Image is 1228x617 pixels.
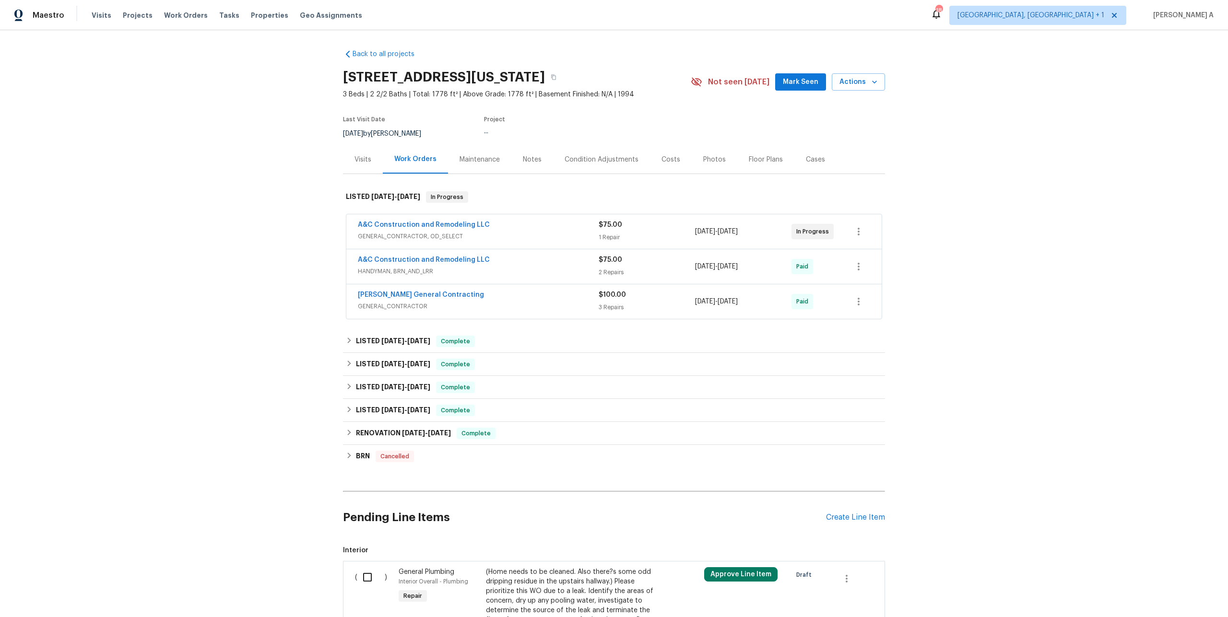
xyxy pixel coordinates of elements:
span: Tasks [219,12,239,19]
span: Geo Assignments [300,11,362,20]
div: Work Orders [394,154,437,164]
span: [DATE] [407,361,430,367]
h6: RENOVATION [356,428,451,439]
span: [DATE] [407,407,430,413]
span: - [695,297,738,306]
span: General Plumbing [399,569,454,575]
span: Visits [92,11,111,20]
div: LISTED [DATE]-[DATE]Complete [343,330,885,353]
div: 18 [935,6,942,15]
span: [DATE] [695,263,715,270]
span: [DATE] [397,193,420,200]
span: - [402,430,451,436]
span: - [381,338,430,344]
a: A&C Construction and Remodeling LLC [358,256,490,263]
span: [DATE] [381,338,404,344]
span: Repair [400,591,426,601]
span: [DATE] [381,361,404,367]
div: by [PERSON_NAME] [343,128,433,140]
span: - [381,407,430,413]
button: Actions [832,73,885,91]
div: Visits [354,155,371,164]
a: [PERSON_NAME] General Contracting [358,291,484,298]
div: LISTED [DATE]-[DATE]Complete [343,399,885,422]
span: Complete [437,360,474,369]
span: Not seen [DATE] [708,77,769,87]
div: BRN Cancelled [343,445,885,468]
div: ... [484,128,668,135]
button: Approve Line Item [704,567,778,582]
span: [GEOGRAPHIC_DATA], [GEOGRAPHIC_DATA] + 1 [957,11,1104,20]
span: Project [484,116,505,122]
h6: LISTED [356,382,430,393]
span: Draft [796,570,815,580]
span: GENERAL_CONTRACTOR, OD_SELECT [358,232,599,241]
span: HANDYMAN, BRN_AND_LRR [358,267,599,276]
span: Projects [123,11,153,20]
span: Paid [796,262,812,271]
span: In Progress [796,227,833,236]
span: - [381,361,430,367]
span: GENERAL_CONTRACTOR [358,302,599,311]
span: [DATE] [407,338,430,344]
span: - [695,227,738,236]
span: [DATE] [428,430,451,436]
h6: LISTED [346,191,420,203]
span: $100.00 [599,291,626,298]
span: Properties [251,11,288,20]
a: A&C Construction and Remodeling LLC [358,221,490,228]
span: Complete [437,406,474,415]
span: In Progress [427,192,467,202]
span: Mark Seen [783,76,818,88]
span: Interior [343,546,885,555]
span: Last Visit Date [343,116,385,122]
span: Interior Overall - Plumbing [399,579,468,584]
h2: [STREET_ADDRESS][US_STATE] [343,72,545,82]
div: Floor Plans [749,155,783,164]
div: RENOVATION [DATE]-[DATE]Complete [343,422,885,445]
span: [DATE] [718,263,738,270]
span: [DATE] [407,384,430,390]
button: Copy Address [545,69,562,86]
div: Costs [661,155,680,164]
span: [DATE] [343,130,363,137]
div: Create Line Item [826,513,885,522]
div: LISTED [DATE]-[DATE]In Progress [343,182,885,212]
span: Paid [796,297,812,306]
h6: LISTED [356,359,430,370]
span: [DATE] [695,298,715,305]
button: Mark Seen [775,73,826,91]
span: Maestro [33,11,64,20]
span: Complete [458,429,495,438]
span: Complete [437,337,474,346]
div: 2 Repairs [599,268,695,277]
span: [DATE] [381,407,404,413]
span: $75.00 [599,256,622,263]
span: - [695,262,738,271]
span: Work Orders [164,11,208,20]
span: $75.00 [599,221,622,228]
span: - [371,193,420,200]
div: Notes [523,155,542,164]
span: Cancelled [377,452,413,461]
div: LISTED [DATE]-[DATE]Complete [343,353,885,376]
span: Complete [437,383,474,392]
div: Cases [806,155,825,164]
span: [DATE] [381,384,404,390]
h6: LISTED [356,405,430,416]
span: [DATE] [402,430,425,436]
span: 3 Beds | 2 2/2 Baths | Total: 1778 ft² | Above Grade: 1778 ft² | Basement Finished: N/A | 1994 [343,90,691,99]
span: [DATE] [718,228,738,235]
h6: LISTED [356,336,430,347]
a: Back to all projects [343,49,435,59]
div: Maintenance [460,155,500,164]
span: [DATE] [718,298,738,305]
div: Condition Adjustments [565,155,638,164]
h6: BRN [356,451,370,462]
div: LISTED [DATE]-[DATE]Complete [343,376,885,399]
span: - [381,384,430,390]
span: Actions [839,76,877,88]
div: 1 Repair [599,233,695,242]
div: 3 Repairs [599,303,695,312]
div: Photos [703,155,726,164]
